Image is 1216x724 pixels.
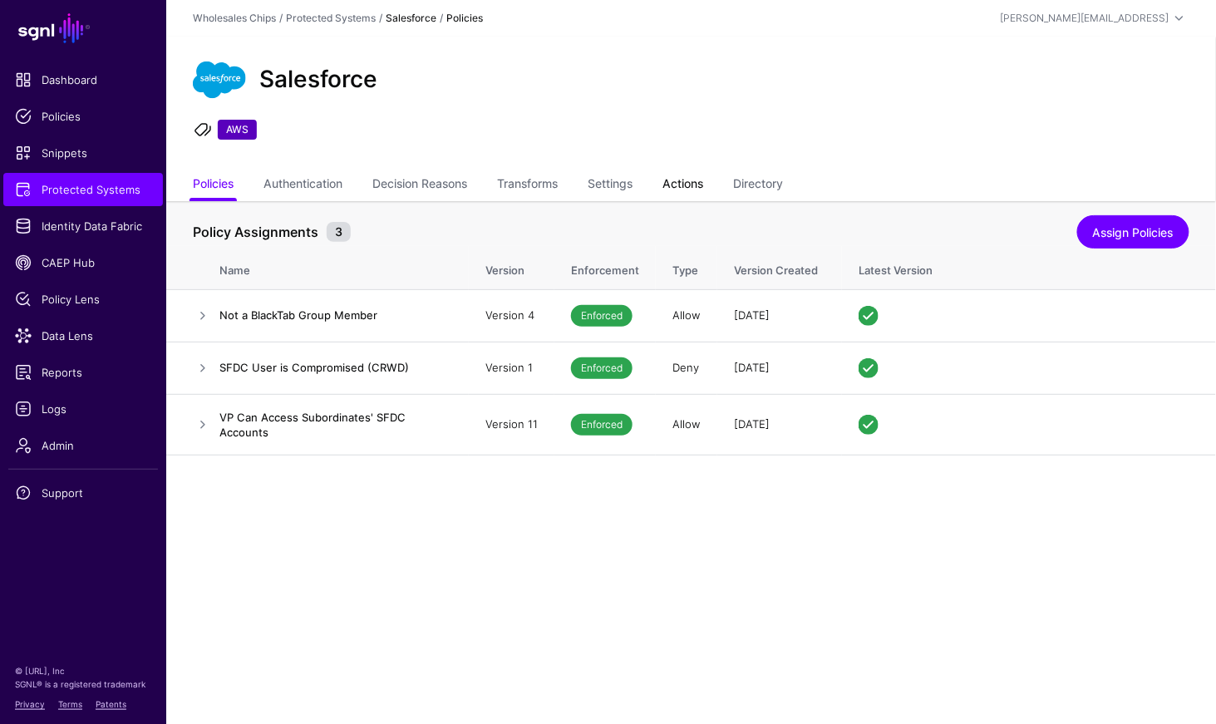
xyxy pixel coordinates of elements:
[15,401,151,417] span: Logs
[662,170,703,201] a: Actions
[3,209,163,243] a: Identity Data Fabric
[386,12,436,24] strong: Salesforce
[372,170,467,201] a: Decision Reasons
[734,361,770,374] span: [DATE]
[469,394,554,455] td: Version 11
[15,181,151,198] span: Protected Systems
[15,664,151,677] p: © [URL], Inc
[3,246,163,279] a: CAEP Hub
[571,357,633,379] span: Enforced
[10,10,156,47] a: SGNL
[3,283,163,316] a: Policy Lens
[15,291,151,308] span: Policy Lens
[219,410,452,440] h4: VP Can Access Subordinates' SFDC Accounts
[96,699,126,709] a: Patents
[734,417,770,431] span: [DATE]
[656,342,717,394] td: Deny
[376,11,386,26] div: /
[3,63,163,96] a: Dashboard
[189,222,322,242] span: Policy Assignments
[3,173,163,206] a: Protected Systems
[497,170,558,201] a: Transforms
[286,12,376,24] a: Protected Systems
[15,254,151,271] span: CAEP Hub
[656,289,717,342] td: Allow
[15,677,151,691] p: SGNL® is a registered trademark
[276,11,286,26] div: /
[15,108,151,125] span: Policies
[571,414,633,436] span: Enforced
[193,170,234,201] a: Policies
[1077,215,1189,249] a: Assign Policies
[327,222,351,242] small: 3
[436,11,446,26] div: /
[3,429,163,462] a: Admin
[656,246,717,289] th: Type
[218,120,257,140] span: AWS
[3,136,163,170] a: Snippets
[15,71,151,88] span: Dashboard
[1001,11,1169,26] div: [PERSON_NAME][EMAIL_ADDRESS]
[571,305,633,327] span: Enforced
[446,12,483,24] strong: Policies
[15,437,151,454] span: Admin
[219,246,469,289] th: Name
[717,246,842,289] th: Version Created
[15,699,45,709] a: Privacy
[58,699,82,709] a: Terms
[219,360,452,375] h4: SFDC User is Compromised (CRWD)
[842,246,1216,289] th: Latest Version
[193,53,246,106] img: svg+xml;base64,PD94bWwgdmVyc2lvbj0iMS4wIiBlbmNvZGluZz0iVVRGLTgiPz4KPHN2ZyB2ZXJzaW9uPSIxLjEiIHZpZX...
[469,246,554,289] th: Version
[733,170,783,201] a: Directory
[15,485,151,501] span: Support
[588,170,633,201] a: Settings
[15,145,151,161] span: Snippets
[15,218,151,234] span: Identity Data Fabric
[469,289,554,342] td: Version 4
[219,308,452,323] h4: Not a BlackTab Group Member
[3,319,163,352] a: Data Lens
[193,12,276,24] a: Wholesales Chips
[259,66,377,94] h2: Salesforce
[263,170,342,201] a: Authentication
[15,328,151,344] span: Data Lens
[3,100,163,133] a: Policies
[734,308,770,322] span: [DATE]
[3,356,163,389] a: Reports
[554,246,656,289] th: Enforcement
[469,342,554,394] td: Version 1
[15,364,151,381] span: Reports
[656,394,717,455] td: Allow
[3,392,163,426] a: Logs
